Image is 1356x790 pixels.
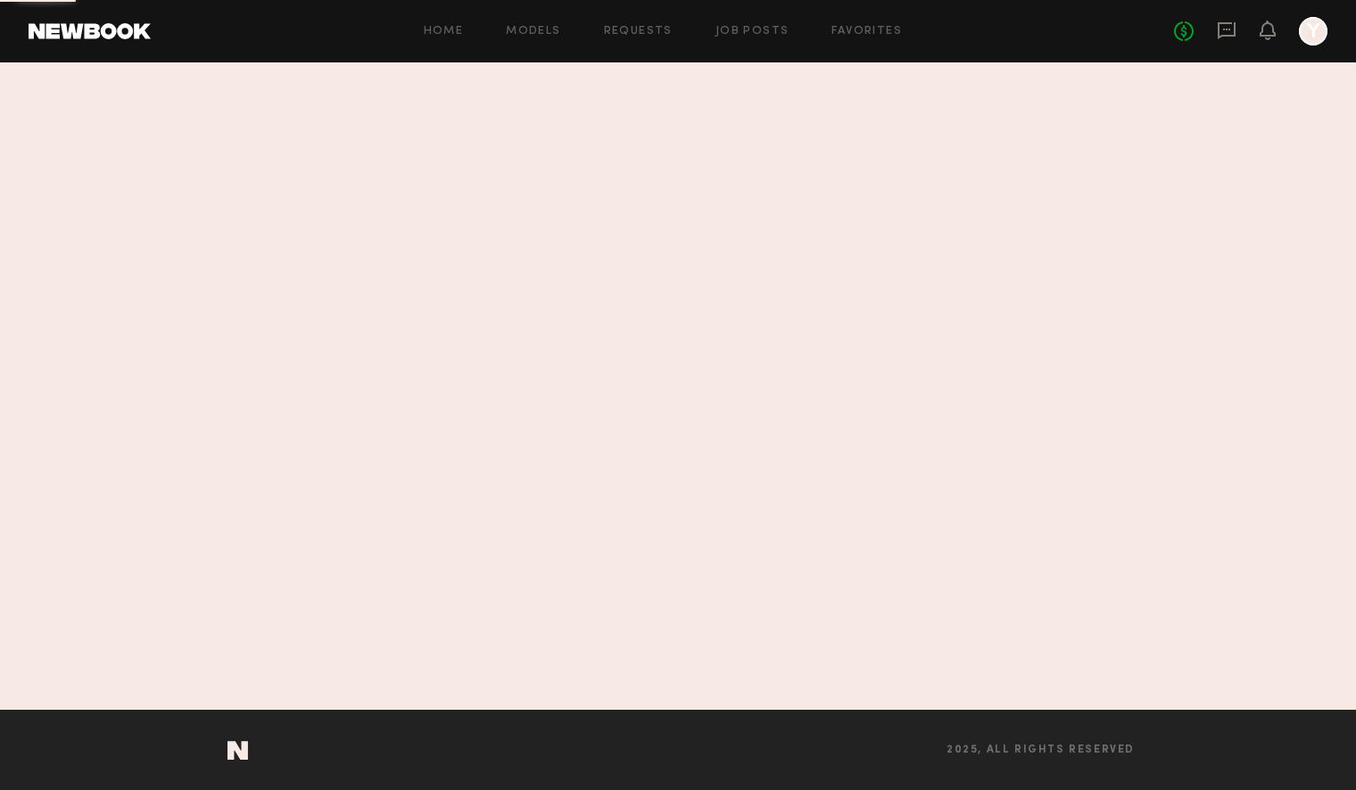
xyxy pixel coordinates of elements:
[424,26,464,37] a: Home
[1299,17,1327,45] a: Y
[506,26,560,37] a: Models
[715,26,790,37] a: Job Posts
[604,26,673,37] a: Requests
[947,745,1135,756] span: 2025, all rights reserved
[831,26,902,37] a: Favorites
